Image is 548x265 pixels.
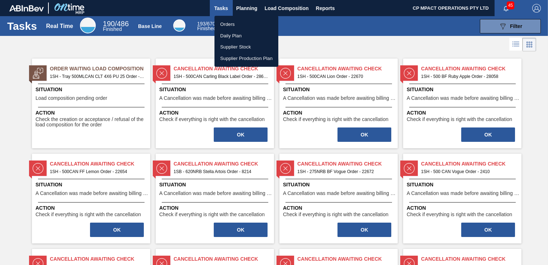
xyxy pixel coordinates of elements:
a: Orders [214,19,278,30]
a: Supplier Stock [214,41,278,53]
a: Daily Plan [214,30,278,42]
a: Supplier Production Plan [214,53,278,64]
